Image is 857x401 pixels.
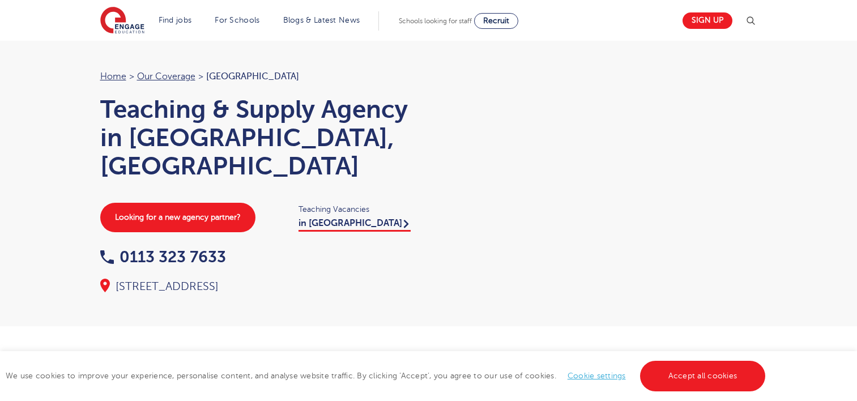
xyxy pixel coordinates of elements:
[100,95,417,180] h1: Teaching & Supply Agency in [GEOGRAPHIC_DATA], [GEOGRAPHIC_DATA]
[640,361,766,391] a: Accept all cookies
[100,248,226,266] a: 0113 323 7633
[159,16,192,24] a: Find jobs
[100,69,417,84] nav: breadcrumb
[6,372,768,380] span: We use cookies to improve your experience, personalise content, and analyse website traffic. By c...
[129,71,134,82] span: >
[215,16,259,24] a: For Schools
[483,16,509,25] span: Recruit
[137,71,195,82] a: Our coverage
[283,16,360,24] a: Blogs & Latest News
[683,12,732,29] a: Sign up
[206,71,299,82] span: [GEOGRAPHIC_DATA]
[299,203,417,216] span: Teaching Vacancies
[568,372,626,380] a: Cookie settings
[198,71,203,82] span: >
[299,218,411,232] a: in [GEOGRAPHIC_DATA]
[474,13,518,29] a: Recruit
[100,279,417,295] div: [STREET_ADDRESS]
[399,17,472,25] span: Schools looking for staff
[100,7,144,35] img: Engage Education
[100,71,126,82] a: Home
[100,203,255,232] a: Looking for a new agency partner?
